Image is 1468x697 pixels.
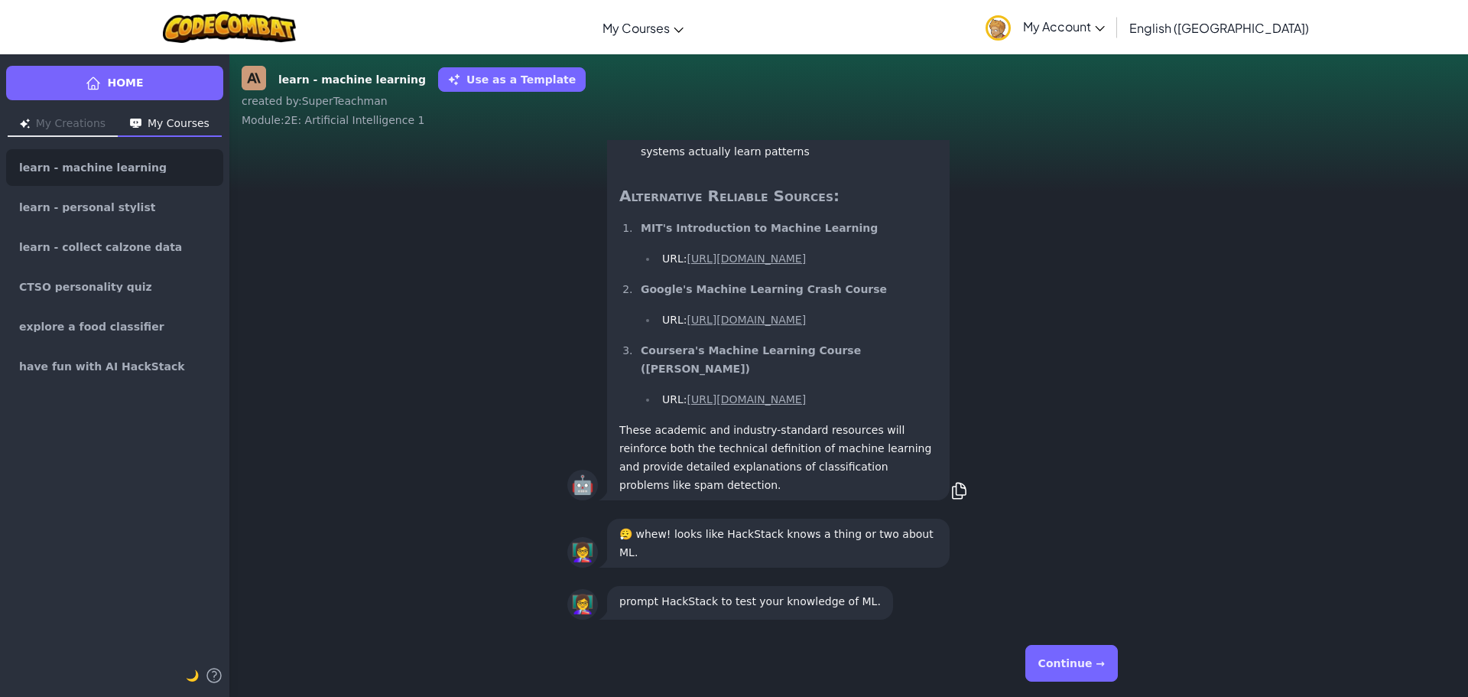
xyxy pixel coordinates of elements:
[107,75,143,91] span: Home
[130,119,141,129] img: Icon
[658,390,937,409] li: URL:
[602,20,670,36] span: My Courses
[6,66,223,100] a: Home
[19,361,185,372] span: have fun with AI HackStack
[19,321,164,332] span: explore a food classifier
[687,393,806,405] a: [URL][DOMAIN_NAME]
[567,537,598,568] div: 👩‍🏫
[242,95,388,107] span: created by : SuperTeachman
[619,592,881,611] p: prompt HackStack to test your knowledge of ML.
[6,348,223,385] a: have fun with AI HackStack
[641,222,878,234] strong: MIT's Introduction to Machine Learning
[186,669,199,682] span: 🌙
[567,470,598,500] div: 🤖
[641,344,861,375] strong: Coursera's Machine Learning Course ([PERSON_NAME])
[6,149,223,186] a: learn - machine learning
[978,3,1112,51] a: My Account
[567,589,598,620] div: 👩‍🏫
[658,311,937,329] li: URL:
[595,7,691,48] a: My Courses
[636,124,937,161] li: Provides mathematical foundations for how these systems actually learn patterns
[641,283,887,295] strong: Google's Machine Learning Crash Course
[6,269,223,305] a: CTSO personality quiz
[19,242,182,252] span: learn - collect calzone data
[118,112,222,137] button: My Courses
[6,229,223,265] a: learn - collect calzone data
[1023,18,1105,34] span: My Account
[619,421,937,494] p: These academic and industry-standard resources will reinforce both the technical definition of ma...
[619,185,937,207] h2: Alternative Reliable Sources:
[1129,20,1309,36] span: English ([GEOGRAPHIC_DATA])
[658,249,937,268] li: URL:
[186,666,199,685] button: 🌙
[619,525,937,562] p: 😮‍💨 whew! looks like HackStack knows a thing or two about ML.
[8,112,118,137] button: My Creations
[687,314,806,326] a: [URL][DOMAIN_NAME]
[1025,645,1118,682] button: Continue →
[438,67,586,92] button: Use as a Template
[20,119,30,129] img: Icon
[278,72,426,88] strong: learn - machine learning
[19,282,152,292] span: CTSO personality quiz
[19,202,155,213] span: learn - personal stylist
[163,11,297,43] img: CodeCombat logo
[6,189,223,226] a: learn - personal stylist
[242,112,1456,128] div: Module : 2E: Artificial Intelligence 1
[986,15,1011,41] img: avatar
[242,66,266,90] img: Claude
[19,162,167,173] span: learn - machine learning
[1122,7,1317,48] a: English ([GEOGRAPHIC_DATA])
[6,308,223,345] a: explore a food classifier
[687,252,806,265] a: [URL][DOMAIN_NAME]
